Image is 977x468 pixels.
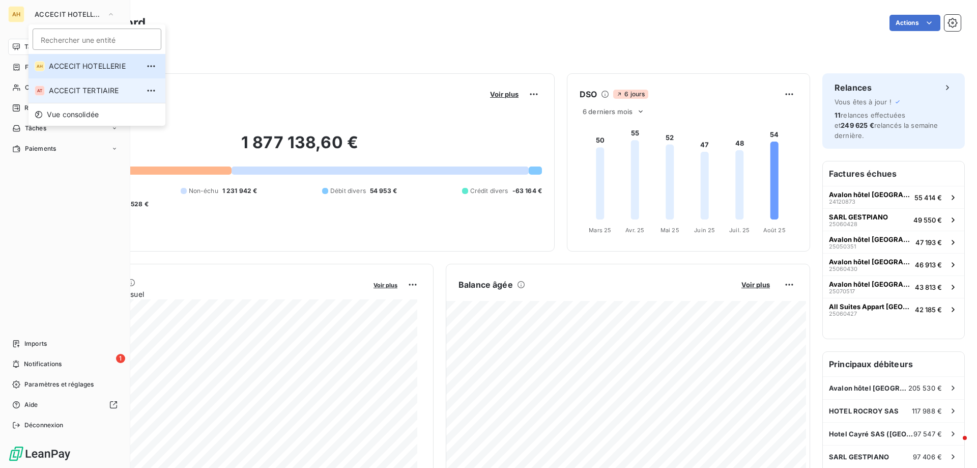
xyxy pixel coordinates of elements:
tspan: Mai 25 [660,227,679,234]
span: 47 193 € [915,238,942,246]
span: Clients [25,83,45,92]
button: Avalon hôtel [GEOGRAPHIC_DATA]2506043046 913 € [823,253,964,276]
h6: Factures échues [823,161,964,186]
span: 54 953 € [370,186,397,196]
tspan: Avr. 25 [625,227,644,234]
button: Avalon hôtel [GEOGRAPHIC_DATA]2505035147 193 € [823,231,964,253]
div: AH [8,6,24,22]
span: 117 988 € [912,407,942,415]
span: All Suites Appart [GEOGRAPHIC_DATA] - [829,302,911,311]
div: AH [35,61,45,71]
span: Avalon hôtel [GEOGRAPHIC_DATA] [829,235,911,243]
span: Voir plus [741,281,770,289]
tspan: Août 25 [763,227,786,234]
span: SARL GESTPIANO [829,213,888,221]
a: Tâches [8,120,122,136]
span: 24120873 [829,199,855,205]
iframe: Intercom live chat [942,433,967,458]
a: Factures [8,59,122,75]
span: Voir plus [490,90,519,98]
span: 1 [116,354,125,363]
a: Relances [8,100,122,116]
span: Hotel Cayré SAS ([GEOGRAPHIC_DATA]) [829,430,913,438]
span: 55 414 € [914,194,942,202]
button: Voir plus [487,90,522,99]
span: 25060427 [829,311,857,317]
button: Voir plus [370,280,400,289]
span: -528 € [128,200,149,209]
button: Avalon hôtel [GEOGRAPHIC_DATA]2507051743 813 € [823,276,964,298]
span: Débit divers [330,186,366,196]
a: Imports [8,336,122,352]
span: Paiements [25,144,56,153]
span: Vue consolidée [47,109,99,120]
span: Non-échu [189,186,218,196]
span: Factures [25,63,51,72]
span: -63 164 € [512,186,542,196]
button: Actions [889,15,940,31]
span: 49 550 € [913,216,942,224]
tspan: Juin 25 [694,227,715,234]
span: SARL GESTPIANO [829,453,889,461]
span: Aide [24,400,38,409]
span: Avalon hôtel [GEOGRAPHIC_DATA] [829,190,910,199]
a: Tableau de bord [8,39,122,55]
h6: Relances [835,81,872,94]
h2: 1 877 138,60 € [58,132,542,163]
span: ACCECIT HOTELLERIE [49,61,139,71]
span: 25070517 [829,288,855,294]
a: Paramètres et réglages [8,376,122,393]
span: 249 625 € [841,121,874,129]
span: Crédit divers [470,186,508,196]
span: Vous êtes à jour ! [835,98,892,106]
span: Notifications [24,360,62,369]
span: 6 jours [613,90,648,99]
h6: Balance âgée [458,279,513,291]
button: SARL GESTPIANO2506042849 550 € [823,208,964,231]
span: 1 231 942 € [222,186,257,196]
a: Clients [8,79,122,96]
tspan: Mars 25 [589,227,611,234]
span: Paramètres et réglages [24,380,94,389]
img: Logo LeanPay [8,446,71,462]
span: 25060428 [829,221,857,227]
tspan: Juil. 25 [729,227,750,234]
input: placeholder [33,29,161,50]
span: Imports [24,339,47,348]
span: Chiffre d'affaires mensuel [58,289,366,299]
span: relances effectuées et relancés la semaine dernière. [835,111,938,140]
button: Avalon hôtel [GEOGRAPHIC_DATA]2412087355 414 € [823,186,964,208]
span: 11 [835,111,841,119]
span: ACCECIT TERTIAIRE [49,86,139,96]
span: 25050351 [829,243,856,250]
span: Avalon hôtel [GEOGRAPHIC_DATA] [829,280,911,288]
span: Voir plus [373,282,397,289]
h6: DSO [580,88,597,100]
span: Déconnexion [24,421,64,430]
button: Voir plus [738,280,773,289]
span: 25060430 [829,266,857,272]
span: 43 813 € [915,283,942,291]
span: HOTEL ROCROY SAS [829,407,899,415]
a: Aide [8,397,122,413]
button: All Suites Appart [GEOGRAPHIC_DATA] -2506042742 185 € [823,298,964,320]
a: Paiements [8,141,122,157]
span: Tableau de bord [24,42,72,51]
span: Avalon hôtel [GEOGRAPHIC_DATA] [829,384,908,392]
span: Relances [24,103,51,113]
span: Avalon hôtel [GEOGRAPHIC_DATA] [829,258,911,266]
span: 6 derniers mois [583,107,633,116]
span: 42 185 € [915,306,942,314]
span: 205 530 € [908,384,942,392]
span: 46 913 € [915,261,942,269]
h6: Principaux débiteurs [823,352,964,376]
span: Tâches [25,124,46,133]
span: 97 547 € [913,430,942,438]
div: AT [35,86,45,96]
span: 97 406 € [913,453,942,461]
span: ACCECIT HOTELLERIE [35,10,103,18]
